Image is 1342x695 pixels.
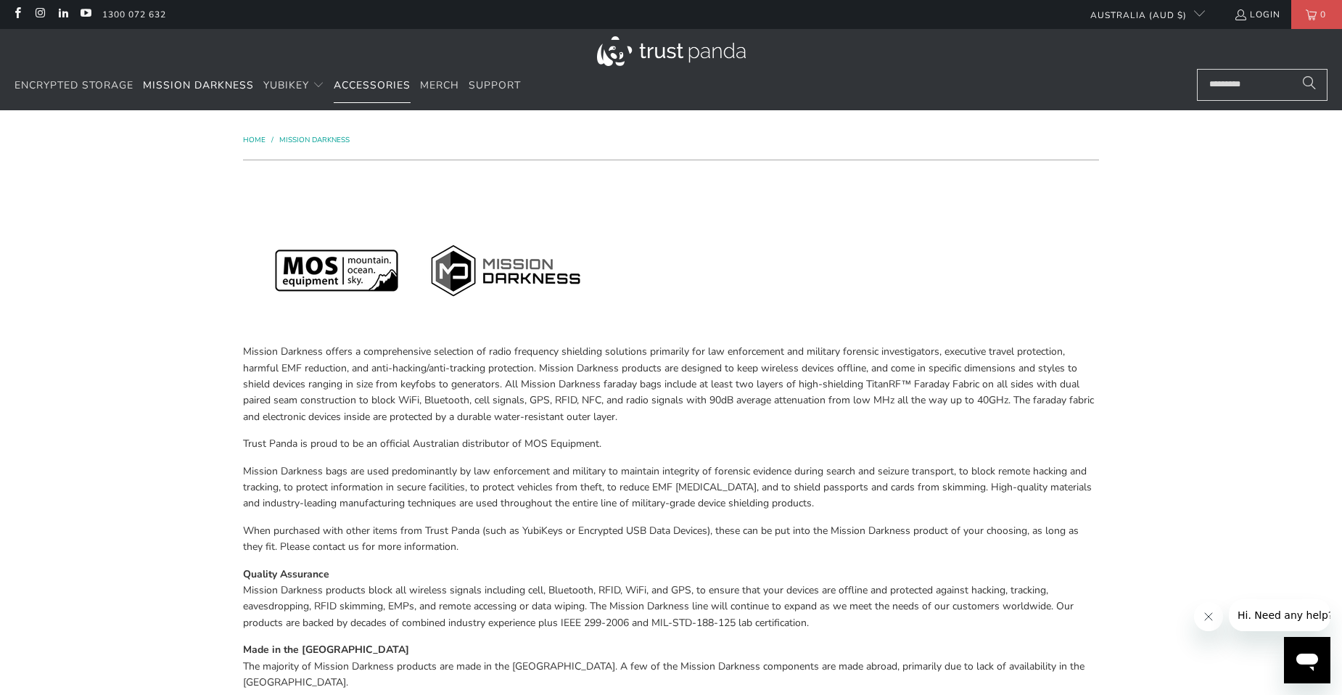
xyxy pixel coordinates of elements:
[15,78,133,92] span: Encrypted Storage
[1197,69,1327,101] input: Search...
[11,9,23,20] a: Trust Panda Australia on Facebook
[243,523,1099,556] p: When purchased with other items from Trust Panda (such as YubiKeys or Encrypted USB Data Devices)...
[243,344,1099,425] p: Mission Darkness offers a comprehensive selection of radio frequency shielding solutions primaril...
[1229,599,1330,631] iframe: Message from company
[263,69,324,103] summary: YubiKey
[279,135,350,145] a: Mission Darkness
[243,436,1099,452] p: Trust Panda is proud to be an official Australian distributor of MOS Equipment.
[143,78,254,92] span: Mission Darkness
[1194,602,1223,631] iframe: Close message
[79,9,91,20] a: Trust Panda Australia on YouTube
[469,78,521,92] span: Support
[334,78,411,92] span: Accessories
[263,78,309,92] span: YubiKey
[469,69,521,103] a: Support
[243,135,265,145] span: Home
[102,7,166,22] a: 1300 072 632
[243,567,1099,632] p: Mission Darkness products block all wireless signals including cell, Bluetooth, RFID, WiFi, and G...
[271,135,273,145] span: /
[143,69,254,103] a: Mission Darkness
[420,69,459,103] a: Merch
[33,9,46,20] a: Trust Panda Australia on Instagram
[243,643,409,657] strong: Made in the [GEOGRAPHIC_DATA]
[334,69,411,103] a: Accessories
[597,36,746,66] img: Trust Panda Australia
[1234,7,1280,22] a: Login
[1291,69,1327,101] button: Search
[1284,637,1330,683] iframe: Button to launch messaging window
[9,10,104,22] span: Hi. Need any help?
[243,135,268,145] a: Home
[15,69,521,103] nav: Translation missing: en.navigation.header.main_nav
[15,69,133,103] a: Encrypted Storage
[243,642,1099,691] p: The majority of Mission Darkness products are made in the [GEOGRAPHIC_DATA]. A few of the Mission...
[57,9,69,20] a: Trust Panda Australia on LinkedIn
[420,78,459,92] span: Merch
[626,393,1008,407] span: radio signals with 90dB average attenuation from low MHz all the way up to 40GHz
[243,464,1099,512] p: Mission Darkness bags are used predominantly by law enforcement and military to maintain integrit...
[243,567,329,581] strong: Quality Assurance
